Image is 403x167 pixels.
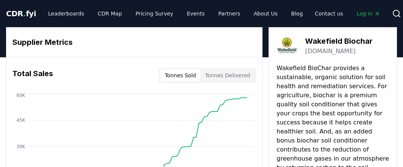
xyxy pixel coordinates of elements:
[305,47,356,56] a: [DOMAIN_NAME]
[212,7,246,20] a: Partners
[17,118,26,123] tspan: 45K
[6,9,36,18] span: CDR fyi
[12,37,256,48] h3: Supplier Metrics
[200,69,255,81] button: Tonnes Delivered
[17,144,26,149] tspan: 30K
[6,8,36,19] a: CDR.fyi
[23,9,26,18] span: .
[276,35,298,56] img: Wakefield Biochar-logo
[248,7,284,20] a: About Us
[181,7,211,20] a: Events
[130,7,179,20] a: Pricing Survey
[309,7,349,20] a: Contact us
[17,93,26,98] tspan: 60K
[285,7,309,20] a: Blog
[42,7,309,20] nav: Main
[42,7,90,20] a: Leaderboards
[12,68,53,83] h3: Total Sales
[357,10,380,17] span: Log in
[309,7,386,20] nav: Main
[160,69,200,81] button: Tonnes Sold
[305,35,372,47] h3: Wakefield Biochar
[351,7,386,20] a: Log in
[92,7,128,20] a: CDR Map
